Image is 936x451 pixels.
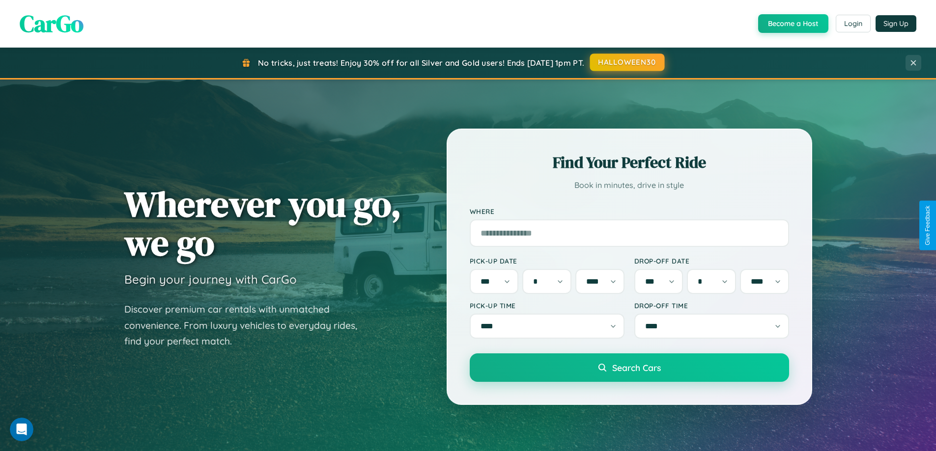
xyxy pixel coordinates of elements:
[590,53,665,71] button: HALLOWEEN30
[470,152,789,173] h2: Find Your Perfect Ride
[10,418,33,441] iframe: Intercom live chat
[470,353,789,382] button: Search Cars
[124,301,370,349] p: Discover premium car rentals with unmatched convenience. From luxury vehicles to everyday rides, ...
[124,185,401,262] h1: Wherever you go, we go
[258,58,584,68] span: No tricks, just treats! Enjoy 30% off for all Silver and Gold users! Ends [DATE] 1pm PT.
[758,14,828,33] button: Become a Host
[470,257,624,265] label: Pick-up Date
[470,178,789,192] p: Book in minutes, drive in style
[634,257,789,265] label: Drop-off Date
[836,15,871,32] button: Login
[924,206,931,245] div: Give Feedback
[470,207,789,215] label: Where
[612,362,661,373] span: Search Cars
[470,301,624,310] label: Pick-up Time
[20,7,84,40] span: CarGo
[124,272,297,287] h3: Begin your journey with CarGo
[876,15,916,32] button: Sign Up
[634,301,789,310] label: Drop-off Time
